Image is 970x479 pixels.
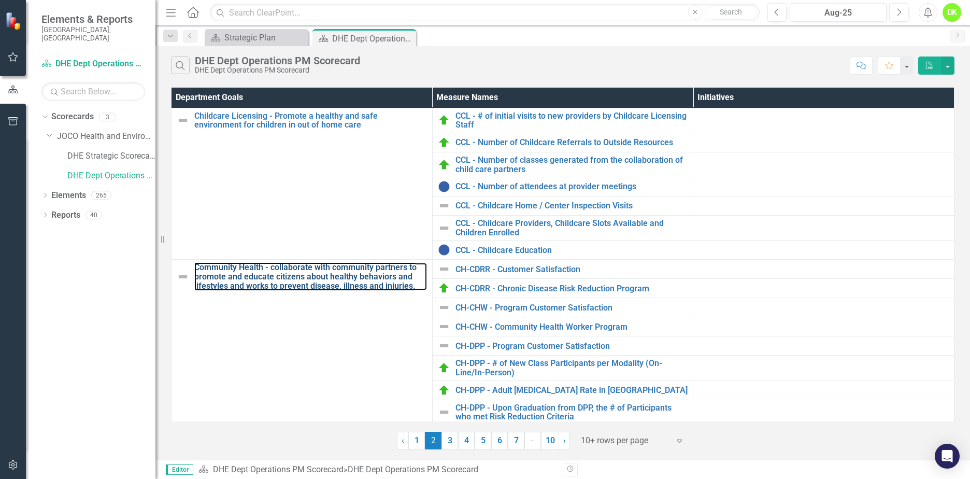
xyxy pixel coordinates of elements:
a: 6 [491,432,508,449]
a: DHE Strategic Scorecard-Current Year's Plan [67,150,155,162]
a: Reports [51,209,80,221]
small: [GEOGRAPHIC_DATA], [GEOGRAPHIC_DATA] [41,25,145,43]
a: Elements [51,190,86,202]
img: On Target [438,362,450,374]
td: Double-Click to Edit Right Click for Context Menu [432,356,693,381]
a: 4 [458,432,475,449]
img: No Information [438,180,450,193]
div: » [198,464,555,476]
td: Double-Click to Edit Right Click for Context Menu [432,400,693,425]
td: Double-Click to Edit Right Click for Context Menu [432,298,693,317]
td: Double-Click to Edit Right Click for Context Menu [432,216,693,241]
a: DHE Dept Operations PM Scorecard [41,58,145,70]
a: 5 [475,432,491,449]
button: DK [943,3,961,22]
span: ‹ [402,435,404,445]
a: 7 [508,432,524,449]
div: 3 [99,112,116,121]
td: Double-Click to Edit Right Click for Context Menu [432,317,693,336]
img: Not Defined [438,340,450,352]
a: CCL - Childcare Providers, Childcare Slots Available and Children Enrolled [455,219,688,237]
img: On Target [438,136,450,149]
input: Search ClearPoint... [210,4,760,22]
img: Not Defined [177,271,189,283]
a: CH-CHW - Community Health Worker Program [455,322,688,332]
button: Aug-25 [790,3,887,22]
a: CCL - Number of Childcare Referrals to Outside Resources [455,138,688,147]
a: 3 [441,432,458,449]
a: Scorecards [51,111,94,123]
div: Strategic Plan [224,31,306,44]
span: Editor [166,464,193,475]
img: On Target [438,159,450,171]
td: Double-Click to Edit Right Click for Context Menu [432,196,693,216]
a: Childcare Licensing - Promote a healthy and safe environment for children in out of home care [194,111,427,130]
img: On Target [438,384,450,397]
img: Not Defined [438,406,450,418]
td: Double-Click to Edit Right Click for Context Menu [432,108,693,133]
img: ClearPoint Strategy [5,12,23,30]
img: Not Defined [177,114,189,126]
span: › [563,435,566,445]
span: Elements & Reports [41,13,145,25]
img: On Target [438,282,450,294]
button: Search [705,5,757,20]
a: JOCO Health and Environment [57,131,155,143]
a: 10 [541,432,559,449]
a: CCL - Childcare Education [455,246,688,255]
a: CH-DPP - Program Customer Satisfaction [455,342,688,351]
img: Not Defined [438,320,450,333]
td: Double-Click to Edit Right Click for Context Menu [432,152,693,177]
span: 2 [425,432,441,449]
div: DHE Dept Operations PM Scorecard [195,66,360,74]
td: Double-Click to Edit Right Click for Context Menu [172,108,433,260]
a: CH-DPP - Upon Graduation from DPP, the # of Participants who met Risk Reduction Criteria [455,403,688,421]
input: Search Below... [41,82,145,101]
td: Double-Click to Edit Right Click for Context Menu [432,381,693,400]
td: Double-Click to Edit Right Click for Context Menu [432,336,693,356]
a: CCL - Number of classes generated from the collaboration of child care partners [455,156,688,174]
span: Search [720,8,742,16]
td: Double-Click to Edit Right Click for Context Menu [432,260,693,279]
a: CCL - Childcare Home / Center Inspection Visits [455,201,688,210]
td: Double-Click to Edit Right Click for Context Menu [432,133,693,152]
a: CH-DPP - # of New Class Participants per Modality (On-Line/In-Person) [455,359,688,377]
img: Not Defined [438,301,450,314]
div: Open Intercom Messenger [935,444,960,469]
a: CH-CDRR - Customer Satisfaction [455,265,688,274]
a: Community Health - collaborate with community partners to promote and educate citizens about heal... [194,263,427,290]
img: Not Defined [438,222,450,234]
div: 265 [91,191,111,200]
a: CH-CHW - Program Customer Satisfaction [455,303,688,313]
td: Double-Click to Edit Right Click for Context Menu [432,177,693,196]
a: CCL - # of initial visits to new providers by Childcare Licensing Staff [455,111,688,130]
img: No Information [438,244,450,256]
div: DHE Dept Operations PM Scorecard [348,464,478,474]
img: On Target [438,114,450,126]
a: Strategic Plan [207,31,306,44]
div: Aug-25 [793,7,883,19]
a: CH-CDRR - Chronic Disease Risk Reduction Program [455,284,688,293]
div: 40 [85,210,102,219]
a: DHE Dept Operations PM Scorecard [67,170,155,182]
div: DHE Dept Operations PM Scorecard [195,55,360,66]
a: DHE Dept Operations PM Scorecard [213,464,344,474]
a: CH-DPP - Adult [MEDICAL_DATA] Rate in [GEOGRAPHIC_DATA] [455,386,688,395]
a: CCL - Number of attendees at provider meetings [455,182,688,191]
a: 1 [408,432,425,449]
td: Double-Click to Edit Right Click for Context Menu [432,241,693,260]
div: DHE Dept Operations PM Scorecard [332,32,413,45]
td: Double-Click to Edit Right Click for Context Menu [432,279,693,298]
img: Not Defined [438,200,450,212]
img: Not Defined [438,263,450,275]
